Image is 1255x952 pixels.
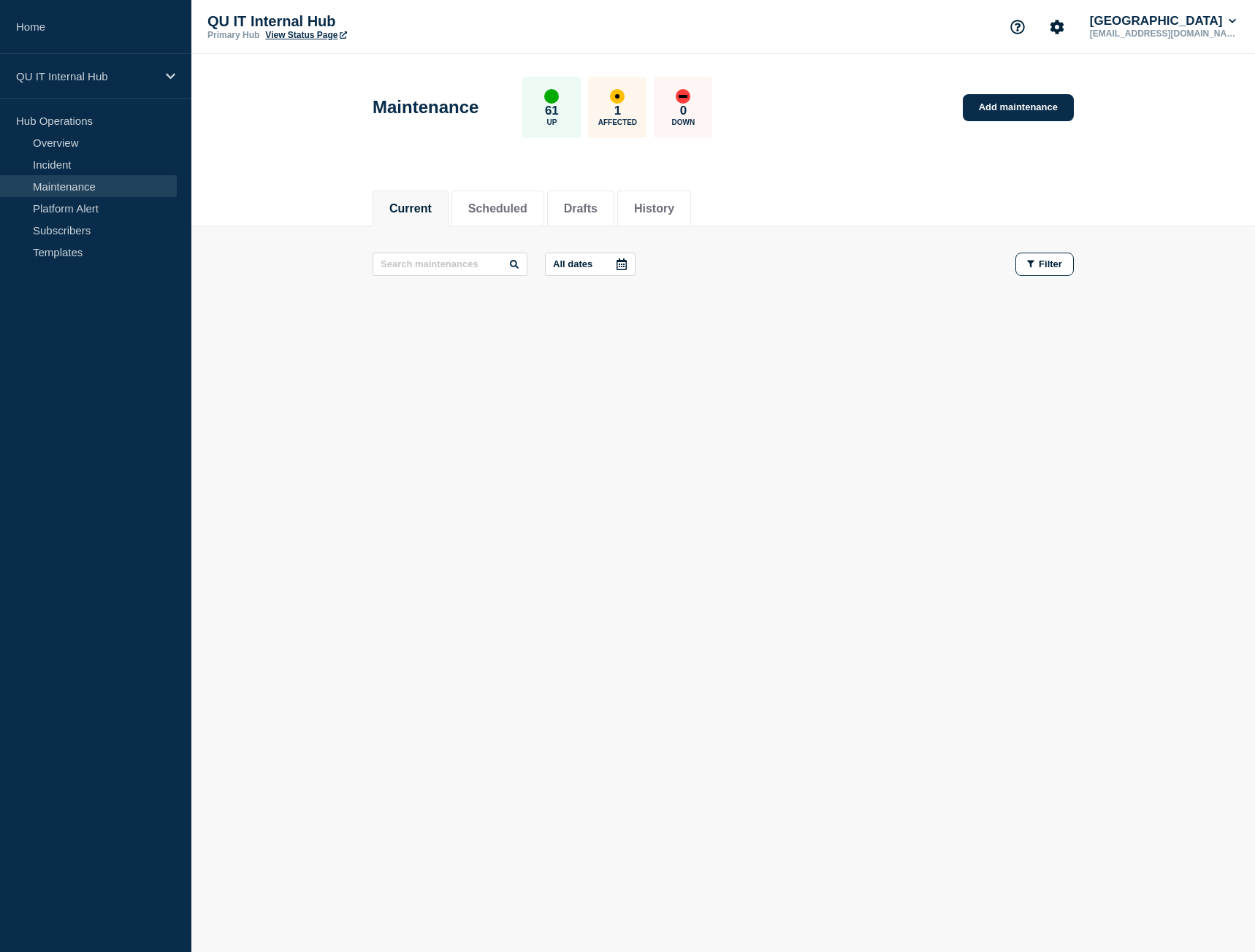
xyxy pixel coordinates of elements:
[468,202,527,215] button: Scheduled
[545,253,636,276] button: All dates
[389,202,432,215] button: Current
[1039,258,1062,269] span: Filter
[676,89,690,104] div: down
[614,104,621,118] p: 1
[1087,28,1239,39] p: [EMAIL_ADDRESS][DOMAIN_NAME]
[680,104,687,118] p: 0
[963,94,1074,121] a: Add maintenance
[634,202,674,215] button: History
[207,30,259,40] p: Primary Hub
[553,258,592,269] p: All dates
[16,70,156,82] p: QU IT Internal Hub
[672,118,695,126] p: Down
[1002,12,1033,42] button: Support
[544,89,559,104] div: up
[564,202,598,215] button: Drafts
[265,30,346,40] a: View Status Page
[1087,14,1239,28] button: [GEOGRAPHIC_DATA]
[598,118,637,126] p: Affected
[373,97,478,118] h1: Maintenance
[1015,253,1074,276] button: Filter
[545,104,559,118] p: 61
[610,89,625,104] div: affected
[207,13,500,30] p: QU IT Internal Hub
[546,118,557,126] p: Up
[373,253,527,276] input: Search maintenances
[1042,12,1072,42] button: Account settings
